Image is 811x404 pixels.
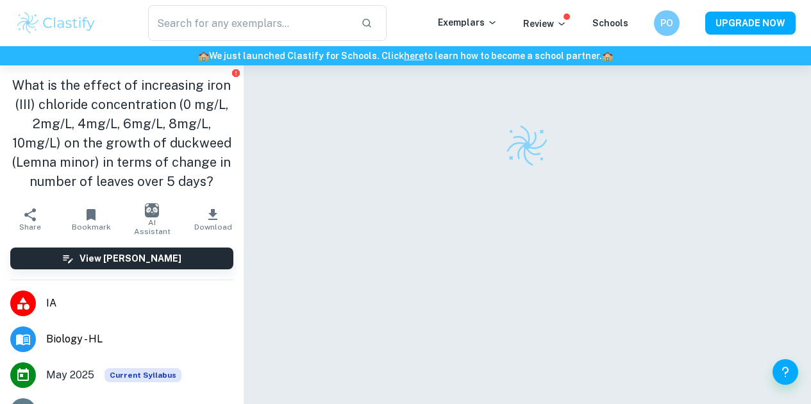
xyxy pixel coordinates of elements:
[105,368,181,382] div: This exemplar is based on the current syllabus. Feel free to refer to it for inspiration/ideas wh...
[46,332,233,347] span: Biology - HL
[46,296,233,311] span: IA
[660,16,674,30] h6: PO
[602,51,613,61] span: 🏫
[61,201,122,237] button: Bookmark
[505,123,549,168] img: Clastify logo
[194,223,232,231] span: Download
[72,223,111,231] span: Bookmark
[105,368,181,382] span: Current Syllabus
[122,201,183,237] button: AI Assistant
[79,251,181,265] h6: View [PERSON_NAME]
[523,17,567,31] p: Review
[654,10,680,36] button: PO
[231,68,241,78] button: Report issue
[3,49,808,63] h6: We just launched Clastify for Schools. Click to learn how to become a school partner.
[773,359,798,385] button: Help and Feedback
[10,76,233,191] h1: What is the effect of increasing iron (III) chloride concentration (0 mg/L, 2mg/L, 4mg/L, 6mg/L, ...
[10,248,233,269] button: View [PERSON_NAME]
[438,15,497,29] p: Exemplars
[19,223,41,231] span: Share
[592,18,628,28] a: Schools
[130,218,175,236] span: AI Assistant
[148,5,351,41] input: Search for any exemplars...
[145,203,159,217] img: AI Assistant
[404,51,424,61] a: here
[15,10,97,36] img: Clastify logo
[46,367,94,383] span: May 2025
[183,201,244,237] button: Download
[198,51,209,61] span: 🏫
[705,12,796,35] button: UPGRADE NOW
